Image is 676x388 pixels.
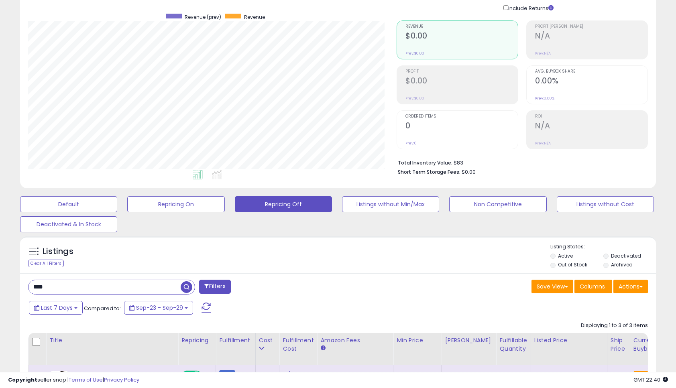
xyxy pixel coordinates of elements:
label: Archived [611,261,633,268]
h2: 0 [405,121,518,132]
span: Avg. Buybox Share [535,69,647,74]
h5: Listings [43,246,73,257]
p: Listing States: [550,243,656,251]
h2: N/A [535,31,647,42]
div: Fulfillment [219,336,252,345]
h2: N/A [535,121,647,132]
small: Prev: N/A [535,141,551,146]
small: Prev: 0.00% [535,96,554,101]
div: Listed Price [534,336,604,345]
button: Deactivated & In Stock [20,216,117,232]
button: Last 7 Days [29,301,83,315]
div: Min Price [397,336,438,345]
button: Save View [531,280,573,293]
small: Prev: N/A [535,51,551,56]
div: Cost [259,336,276,345]
a: Terms of Use [69,376,103,384]
div: Include Returns [497,4,564,12]
span: Profit [PERSON_NAME] [535,24,647,29]
h2: 0.00% [535,76,647,87]
span: Ordered Items [405,114,518,119]
label: Deactivated [611,252,641,259]
button: Non Competitive [449,196,546,212]
span: Revenue [405,24,518,29]
a: Privacy Policy [104,376,139,384]
div: Title [49,336,175,345]
span: Columns [580,282,605,290]
li: $83 [398,157,642,167]
label: Active [558,252,573,259]
button: Default [20,196,117,212]
button: Columns [574,280,612,293]
span: Revenue [244,14,265,20]
button: Filters [199,280,230,294]
div: Displaying 1 to 3 of 3 items [581,322,648,329]
small: Amazon Fees. [320,345,325,352]
div: [PERSON_NAME] [445,336,493,345]
div: Fulfillment Cost [283,336,314,353]
button: Repricing Off [235,196,332,212]
span: Compared to: [84,305,121,312]
h2: $0.00 [405,76,518,87]
button: Sep-23 - Sep-29 [124,301,193,315]
div: Clear All Filters [28,260,64,267]
div: Current Buybox Price [633,336,675,353]
span: Revenue (prev) [185,14,221,20]
button: Listings without Cost [557,196,654,212]
b: Total Inventory Value: [398,159,452,166]
span: Sep-23 - Sep-29 [136,304,183,312]
b: Short Term Storage Fees: [398,169,460,175]
div: seller snap | | [8,376,139,384]
label: Out of Stock [558,261,587,268]
span: Profit [405,69,518,74]
button: Actions [613,280,648,293]
small: Prev: 0 [405,141,417,146]
div: Repricing [181,336,212,345]
div: Ship Price [611,336,627,353]
small: Prev: $0.00 [405,96,424,101]
span: $0.00 [462,168,476,176]
small: Prev: $0.00 [405,51,424,56]
div: Amazon Fees [320,336,390,345]
span: 2025-10-7 22:40 GMT [633,376,668,384]
h2: $0.00 [405,31,518,42]
button: Repricing On [127,196,224,212]
span: Last 7 Days [41,304,73,312]
div: Fulfillable Quantity [499,336,527,353]
button: Listings without Min/Max [342,196,439,212]
strong: Copyright [8,376,37,384]
span: ROI [535,114,647,119]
